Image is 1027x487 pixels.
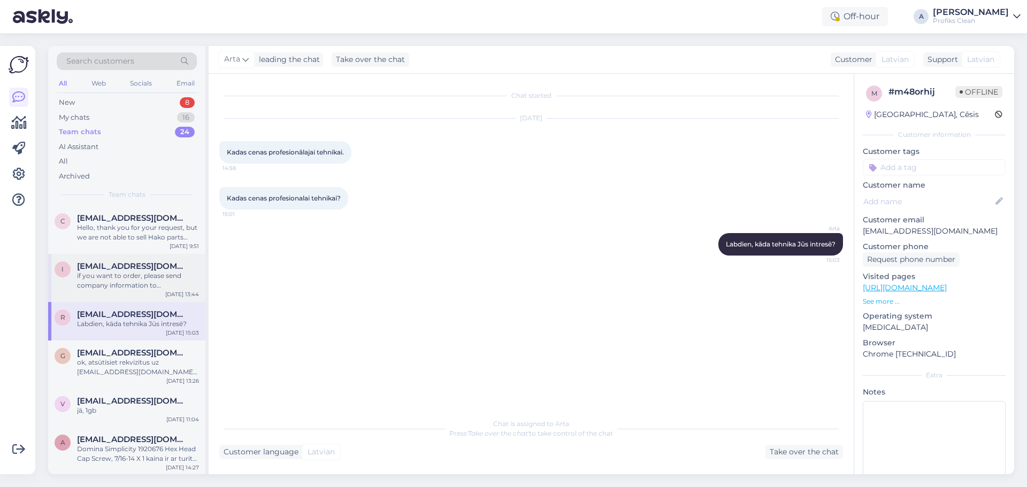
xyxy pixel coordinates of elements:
div: A [914,9,929,24]
div: # m48orhij [888,86,955,98]
span: Arta [800,225,840,233]
div: Take over the chat [332,52,409,67]
p: Operating system [863,311,1006,322]
p: Chrome [TECHNICAL_ID] [863,349,1006,360]
span: 15:03 [800,256,840,264]
span: crossfit_vaunage@outlook.fr [77,213,188,223]
span: Team chats [109,190,145,199]
div: [DATE] 13:44 [165,290,199,298]
div: [DATE] 9:51 [170,242,199,250]
p: Customer tags [863,146,1006,157]
span: r [60,313,65,321]
span: Chat is assigned to Arta [493,420,569,428]
span: g [60,352,65,360]
div: Customer [831,54,872,65]
div: if you want to order, please send company information to [EMAIL_ADDRESS][DOMAIN_NAME]. i will pre... [77,271,199,290]
div: [GEOGRAPHIC_DATA], Cēsis [866,109,979,120]
div: Extra [863,370,1006,380]
div: Web [89,76,108,90]
div: Hello, thank you for your request, but we are not able to sell Hako parts outside of [GEOGRAPHIC_... [77,223,199,242]
p: Customer phone [863,241,1006,252]
p: Customer email [863,214,1006,226]
input: Add name [863,196,993,207]
p: [EMAIL_ADDRESS][DOMAIN_NAME] [863,226,1006,237]
span: m [871,89,877,97]
span: arzabster@gmail.com [77,435,188,444]
div: ok, atsūtīsiet rekvizītus uz [EMAIL_ADDRESS][DOMAIN_NAME]. sagatavošu rēķinu un nosūtīšu uz apamk... [77,358,199,377]
a: [URL][DOMAIN_NAME] [863,283,947,292]
span: Latvian [882,54,909,65]
a: [PERSON_NAME]Profiks Clean [933,8,1021,25]
div: My chats [59,112,89,123]
div: 16 [177,112,195,123]
span: vac@vac.lv [77,396,188,406]
div: Team chats [59,127,101,137]
span: v [60,400,65,408]
span: i [62,265,64,273]
div: All [57,76,69,90]
img: Askly Logo [9,55,29,75]
div: Labdien, kāda tehnika Jūs intresē? [77,319,199,329]
span: 14:58 [223,164,263,172]
span: info@labakomanda.com [77,261,188,271]
p: Visited pages [863,271,1006,282]
div: New [59,97,75,108]
span: a [60,438,65,446]
p: Notes [863,386,1006,398]
i: 'Take over the chat' [467,429,529,437]
span: Latvian [308,446,335,458]
div: [DATE] [219,113,843,123]
div: 8 [180,97,195,108]
div: Customer language [219,446,298,458]
span: raivo.livs@inbox.lv [77,310,188,319]
span: Search customers [66,56,134,67]
span: Press to take control of the chat [449,429,613,437]
div: AI Assistant [59,142,98,152]
div: [PERSON_NAME] [933,8,1009,17]
p: [MEDICAL_DATA] [863,322,1006,333]
span: Kadas cenas profesionālajai tehnikai. [227,148,344,156]
div: Archived [59,171,90,182]
div: Off-hour [822,7,888,26]
p: Customer name [863,180,1006,191]
div: [DATE] 11:04 [166,415,199,423]
div: Customer information [863,130,1006,140]
div: Chat started [219,91,843,101]
span: Arta [224,53,240,65]
span: Offline [955,86,1002,98]
div: Socials [128,76,154,90]
div: All [59,156,68,167]
div: [DATE] 13:26 [166,377,199,385]
div: Email [174,76,197,90]
div: Take over the chat [765,445,843,459]
p: Browser [863,337,1006,349]
span: 15:01 [223,210,263,218]
input: Add a tag [863,159,1006,175]
p: See more ... [863,297,1006,306]
div: Request phone number [863,252,960,267]
div: jā, 1gb [77,406,199,415]
div: Profiks Clean [933,17,1009,25]
div: Domina Simplicity 1920676 Hex Head Cap Screw, 7/16-14 X 1 kaina ir ar turite vietoje? [77,444,199,463]
span: Labdien, kāda tehnika Jūs intresē? [726,240,836,248]
div: 24 [175,127,195,137]
span: Latvian [967,54,994,65]
div: [DATE] 14:27 [166,463,199,471]
div: [DATE] 15:03 [166,329,199,337]
span: c [60,217,65,225]
div: leading the chat [255,54,320,65]
span: gstrautmanis@global-rts.bg [77,348,188,358]
div: Support [923,54,958,65]
span: Kadas cenas profesionalai tehnikai? [227,194,341,202]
